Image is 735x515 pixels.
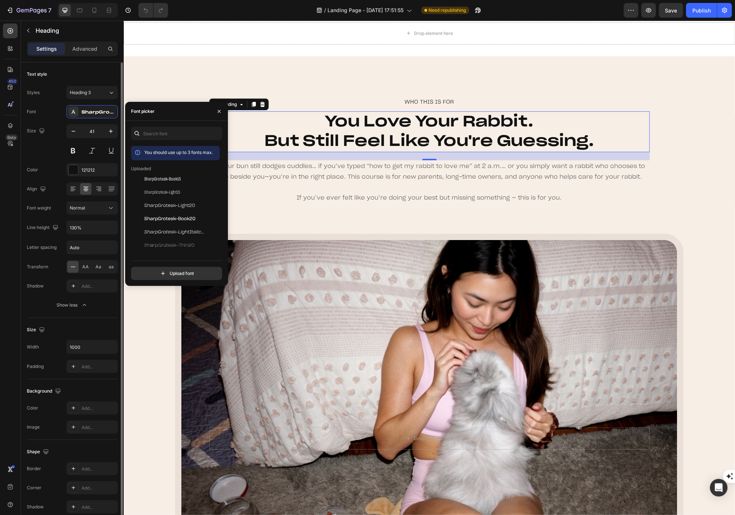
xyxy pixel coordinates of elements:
div: Letter spacing [27,245,57,250]
div: Color [27,167,38,172]
div: Show less [57,301,88,309]
div: Upload font [159,270,194,277]
div: Add... [82,405,116,412]
span: Save [665,7,677,14]
span: SharpGrotesk-Light20 [144,203,195,208]
div: Background [27,387,62,396]
span: Aa [96,264,102,269]
div: Align [27,185,47,194]
iframe: Design area [124,21,735,515]
input: Auto [67,221,117,234]
p: Uploaded [131,166,151,171]
div: Shadow [27,504,44,509]
h2: You Love Your Rabbit. But Still Feel Like You're Guessing. [122,91,489,132]
p: If you’ve ever felt like you’re doing your best but missing something — this is for you. [86,172,525,183]
div: Styles [27,90,40,95]
div: Add... [82,364,116,370]
p: 7 [48,6,51,15]
div: Text style [27,72,47,77]
div: Transform [27,264,48,269]
div: Add... [82,485,116,491]
span: You should use up to 3 fonts max. [144,150,213,155]
span: SharpGrotesk-Light15 [144,190,180,195]
div: Border [27,466,41,471]
input: Auto [67,340,117,354]
div: Add... [82,504,116,511]
span: Need republishing [429,8,466,13]
button: Show less [27,298,118,312]
div: Undo/Redo [138,3,168,18]
div: Shape [27,447,50,457]
span: SharpGrotesk-Book15 [144,177,181,182]
div: Add... [82,424,116,431]
p: If your bun still dodges cuddles… if you’ve typed “how to get my rabbit to love me” at 2 a.m.… or... [86,140,525,162]
div: Publish [692,7,711,14]
p: Heading [36,27,115,34]
span: aa [109,264,114,269]
p: Advanced [72,46,97,52]
div: Drop element here [291,415,330,421]
div: Size [27,126,46,136]
div: Size [27,325,46,335]
button: Upload font [131,267,222,280]
button: Save [659,3,683,18]
div: Width [27,344,39,350]
input: Auto [67,241,117,254]
span: Heading 3 [70,90,91,95]
span: SharpGrotesk-Thin20 [144,243,195,248]
div: Shadow [27,283,44,289]
div: Image [27,425,40,430]
div: Add... [82,466,116,472]
span: / [325,7,326,13]
div: Corner [27,485,41,490]
span: AA [83,264,89,269]
span: Who This Is For [281,79,330,84]
div: Open Intercom Messenger [710,479,728,497]
span: Landing Page - [DATE] 17:51:55 [328,7,404,13]
span: SharpGrotesk-LightItalic20 [144,230,205,235]
div: Beta [6,135,18,140]
div: Line height [27,223,60,232]
div: Font [27,109,36,114]
div: Padding [27,364,44,369]
div: 121212 [82,167,116,174]
p: Settings [36,46,57,52]
div: Font weight [27,205,51,211]
div: Heading [95,81,115,87]
div: Add... [82,283,116,290]
div: Font picker [131,109,155,114]
div: SharpGrotesk-Medium25 [82,109,116,115]
span: Normal [70,205,85,211]
span: SharpGrotesk-Book20 [144,217,195,222]
button: Normal [66,201,118,215]
div: Color [27,405,38,411]
button: Heading 3 [66,86,118,99]
button: Publish [686,3,717,18]
button: 7 [3,3,55,18]
input: Search font [131,127,222,140]
div: 450 [7,78,18,84]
